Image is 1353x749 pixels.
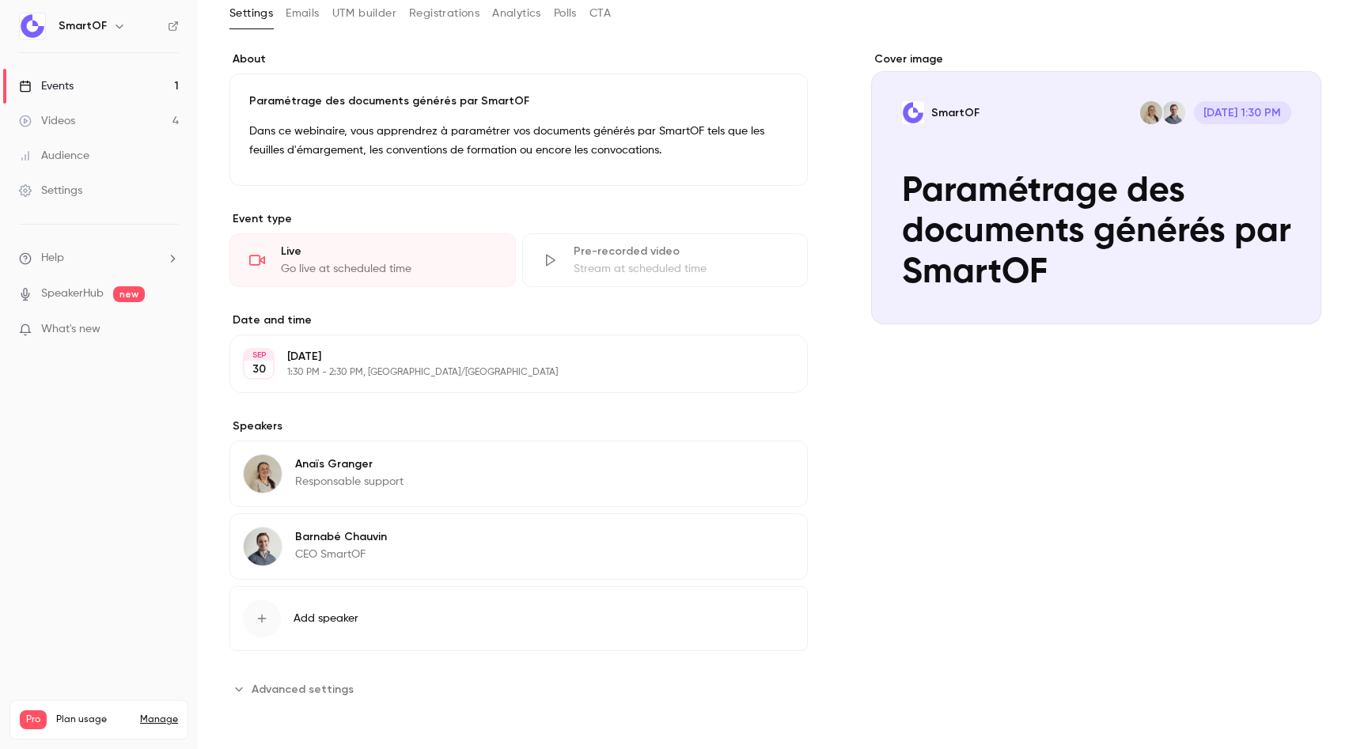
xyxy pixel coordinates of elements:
div: Audience [19,148,89,164]
button: Analytics [492,1,541,26]
span: Pro [20,710,47,729]
button: Emails [286,1,319,26]
div: Videos [19,113,75,129]
div: Settings [19,183,82,199]
div: Go live at scheduled time [281,261,496,277]
img: SmartOF [20,13,45,39]
button: Advanced settings [229,676,363,702]
section: Advanced settings [229,676,808,702]
div: Stream at scheduled time [574,261,789,277]
button: Add speaker [229,586,808,651]
img: Anaïs Granger [244,455,282,493]
div: Barnabé ChauvinBarnabé ChauvinCEO SmartOF [229,513,808,580]
div: LiveGo live at scheduled time [229,233,516,287]
button: Settings [229,1,273,26]
h6: SmartOF [59,18,107,34]
a: SpeakerHub [41,286,104,302]
p: [DATE] [287,349,724,365]
button: Polls [554,1,577,26]
p: Anaïs Granger [295,456,404,472]
p: 1:30 PM - 2:30 PM, [GEOGRAPHIC_DATA]/[GEOGRAPHIC_DATA] [287,366,724,379]
label: About [229,51,808,67]
div: Anaïs GrangerAnaïs GrangerResponsable support [229,441,808,507]
p: 30 [252,361,266,377]
label: Date and time [229,312,808,328]
p: Responsable support [295,474,404,490]
span: Plan usage [56,713,131,726]
label: Speakers [229,418,808,434]
span: Advanced settings [252,681,354,698]
iframe: Noticeable Trigger [160,323,179,337]
span: Add speaker [294,611,358,626]
p: Dans ce webinaire, vous apprendrez à paramétrer vos documents générés par SmartOF tels que les fe... [249,122,788,160]
div: Live [281,244,496,259]
button: CTA [589,1,611,26]
div: Events [19,78,74,94]
button: UTM builder [332,1,396,26]
div: SEP [244,350,273,361]
button: Registrations [409,1,479,26]
p: Paramétrage des documents générés par SmartOF [249,93,788,109]
span: Help [41,250,64,267]
div: Pre-recorded videoStream at scheduled time [522,233,809,287]
section: Cover image [871,51,1321,324]
img: Barnabé Chauvin [244,528,282,566]
p: Event type [229,211,808,227]
p: CEO SmartOF [295,547,387,562]
div: Pre-recorded video [574,244,789,259]
span: What's new [41,321,100,338]
li: help-dropdown-opener [19,250,179,267]
p: Barnabé Chauvin [295,529,387,545]
label: Cover image [871,51,1321,67]
span: new [113,286,145,302]
a: Manage [140,713,178,726]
